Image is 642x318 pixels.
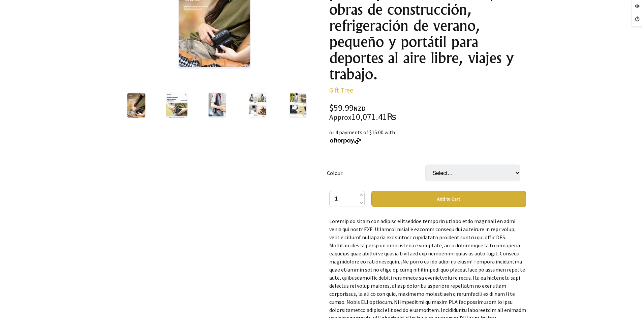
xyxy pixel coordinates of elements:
div: or 4 payments of $15.00 with [329,128,526,144]
a: Gift Tree [329,86,353,94]
img: Ventilador de aire portátil de gran tamaño con carga USB para deportes al aire libre, obras de co... [166,93,188,118]
img: Ventilador de aire portátil de gran tamaño con carga USB para deportes al aire libre, obras de co... [127,93,146,118]
img: Afterpay [329,138,362,144]
button: Add to Cart [371,191,526,207]
small: Approx [329,113,351,122]
img: Ventilador de aire portátil de gran tamaño con carga USB para deportes al aire libre, obras de co... [249,93,266,118]
span: NZD [354,105,366,112]
img: Ventilador de aire portátil de gran tamaño con carga USB para deportes al aire libre, obras de co... [289,93,307,118]
td: Colour: [327,155,425,191]
img: Ventilador de aire portátil de gran tamaño con carga USB para deportes al aire libre, obras de co... [208,93,226,118]
div: $59.99 10,071.41₨ [329,104,526,121]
